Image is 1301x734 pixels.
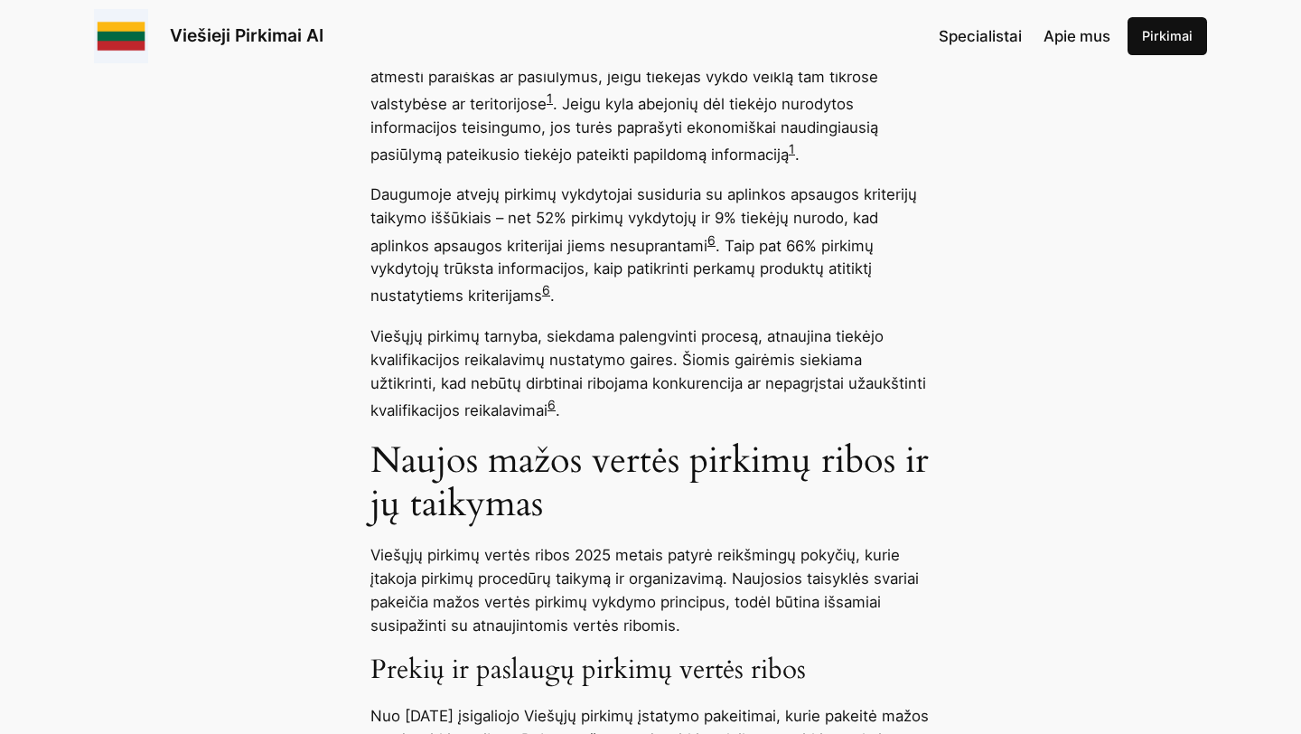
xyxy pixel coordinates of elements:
p: Daugumoje atvejų pirkimų vykdytojai susiduria su aplinkos apsaugos kriterijų taikymo iššūkiais – ... [370,183,931,306]
p: Perkančiosioms organizacijoms taip pat tenka nauja atsakomybė. Jos galės atmesti paraiškas ar pas... [370,42,931,165]
a: 1 [789,141,795,156]
h2: Naujos mažos vertės pirkimų ribos ir jų taikymas [370,439,931,526]
h3: Prekių ir paslaugų pirkimų vertės ribos [370,654,931,687]
a: Viešieji Pirkimai AI [170,24,323,46]
p: Viešųjų pirkimų tarnyba, siekdama palengvinti procesą, atnaujina tiekėjo kvalifikacijos reikalavi... [370,325,931,422]
a: 6 [542,282,550,297]
p: Viešųjų pirkimų vertės ribos 2025 metais patyrė reikšmingų pokyčių, kurie įtakoja pirkimų procedū... [370,543,931,637]
a: 6 [548,397,556,412]
a: Apie mus [1044,24,1110,48]
a: 6 [707,232,716,248]
span: Apie mus [1044,27,1110,45]
a: 1 [547,90,553,106]
img: Viešieji pirkimai logo [94,9,148,63]
a: Specialistai [939,24,1022,48]
a: Pirkimai [1128,17,1207,55]
nav: Navigation [939,24,1110,48]
span: Specialistai [939,27,1022,45]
